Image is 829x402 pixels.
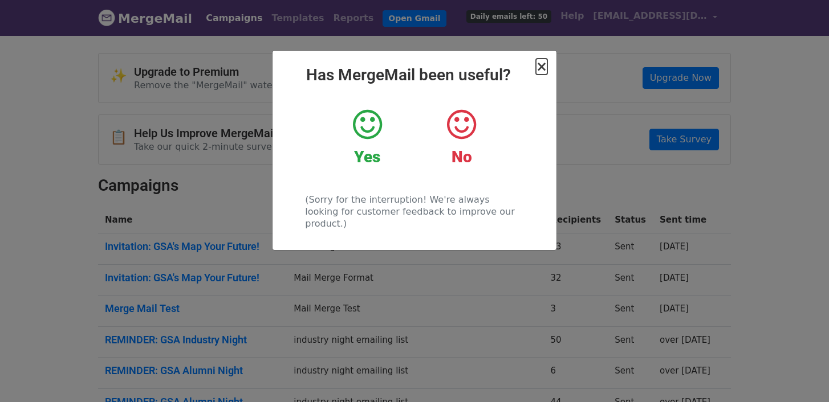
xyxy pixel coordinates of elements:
h2: Has MergeMail been useful? [282,65,547,85]
button: Close [536,60,547,73]
strong: No [452,147,472,166]
strong: Yes [354,147,380,166]
span: × [536,59,547,75]
a: Yes [329,108,406,167]
a: No [423,108,500,167]
p: (Sorry for the interruption! We're always looking for customer feedback to improve our product.) [305,194,523,229]
iframe: Chat Widget [772,347,829,402]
